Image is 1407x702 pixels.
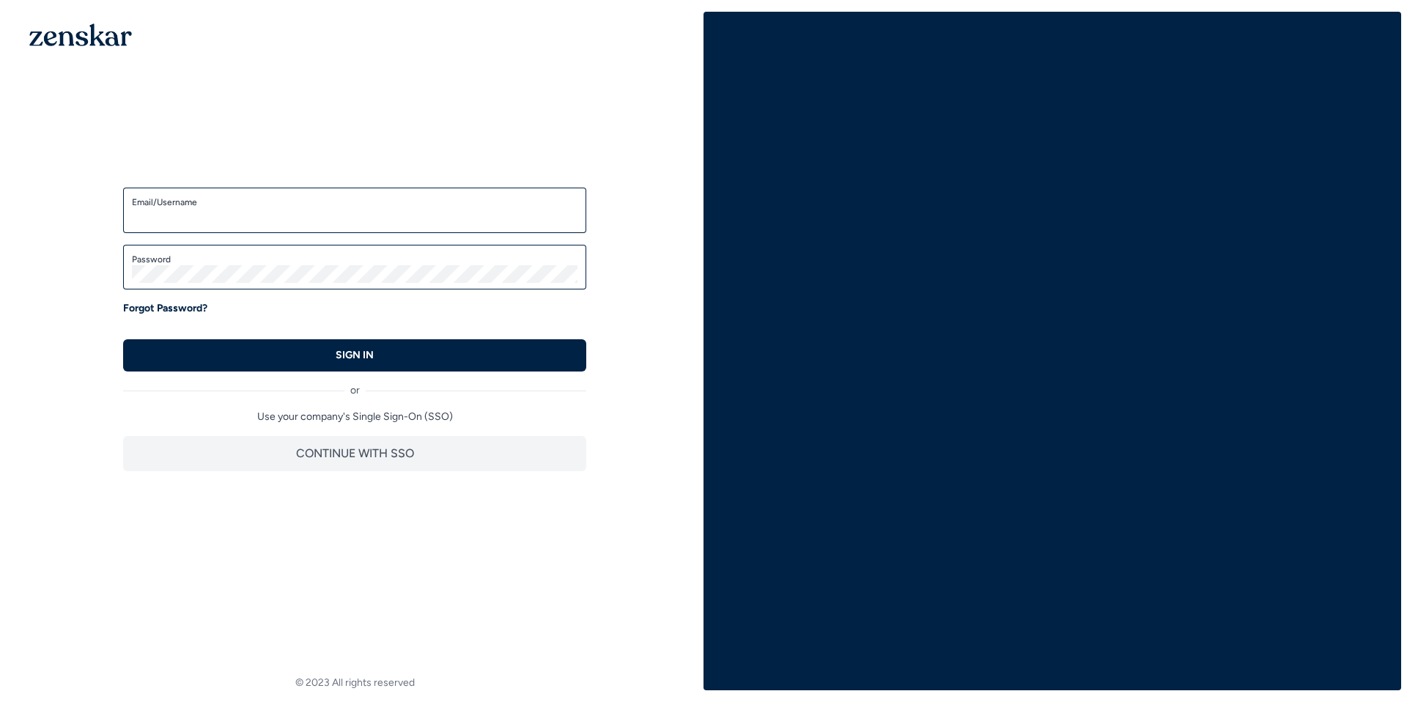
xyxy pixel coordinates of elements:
button: CONTINUE WITH SSO [123,436,586,471]
p: Use your company's Single Sign-On (SSO) [123,410,586,424]
label: Email/Username [132,196,577,208]
button: SIGN IN [123,339,586,372]
footer: © 2023 All rights reserved [6,676,703,690]
img: 1OGAJ2xQqyY4LXKgY66KYq0eOWRCkrZdAb3gUhuVAqdWPZE9SRJmCz+oDMSn4zDLXe31Ii730ItAGKgCKgCCgCikA4Av8PJUP... [29,23,132,46]
div: or [123,372,586,398]
p: SIGN IN [336,348,374,363]
a: Forgot Password? [123,301,207,316]
label: Password [132,254,577,265]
